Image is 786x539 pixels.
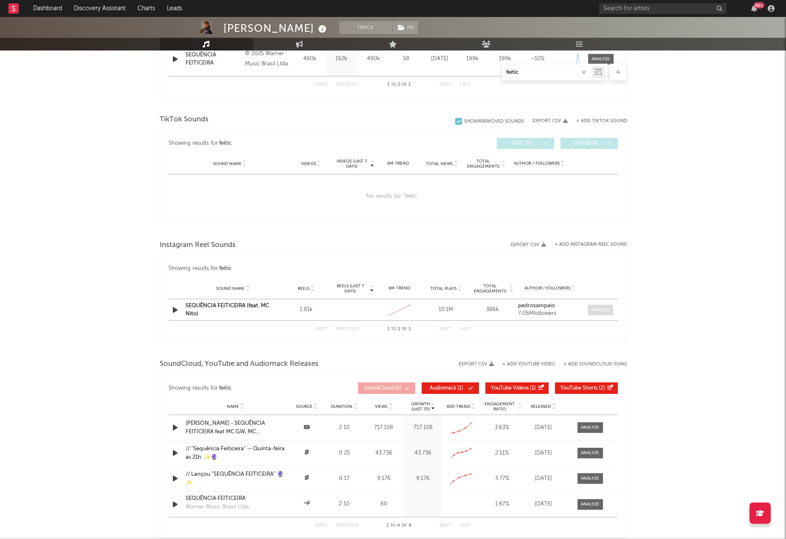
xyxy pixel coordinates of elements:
span: Sound Name [216,286,245,291]
button: (4) [393,21,418,34]
span: Reels (last 7 days) [332,284,369,294]
a: pedrosampaio [518,303,582,309]
div: [DATE] [527,449,561,458]
button: Next [439,523,451,528]
div: Showing results for [169,382,358,394]
div: 60 [365,500,402,508]
div: 162k [328,55,355,63]
div: Show 4 Removed Sounds [464,119,524,124]
a: SEQUÊNCIA FEITICEIRA [186,494,286,503]
span: Author / Followers [514,161,560,166]
div: [DATE] [527,424,561,432]
button: Last [460,523,471,528]
div: 9.176 [406,474,440,483]
span: Total Views [426,161,453,166]
div: ~ 10 % [524,55,552,63]
p: Growth [411,401,430,407]
button: Next [439,327,451,331]
div: Showing results for [169,264,618,274]
span: TikTok Sounds [160,115,208,125]
span: Released [531,404,551,409]
div: 0:17 [328,474,361,483]
div: 3.63 % [482,424,522,432]
span: ( 2 ) [561,386,605,391]
span: Sound Name [213,161,242,166]
span: Official ( 0 ) [566,141,605,146]
div: 43.736 [365,449,402,458]
div: 58 [392,55,421,63]
span: Instagram Reel Sounds [160,240,236,250]
input: Search for artists [599,3,727,14]
div: 717.108 [406,424,440,432]
div: 199k [491,55,519,63]
div: 1.67 % [482,500,522,508]
div: feitic [219,383,231,393]
span: 60D Trend [447,404,470,409]
button: + Add Instagram Reel Sound [555,242,627,247]
div: Showing results for [169,138,393,149]
span: Total Engagements [466,159,500,169]
button: 99+ [751,5,757,12]
span: UGC ( 0 ) [502,141,541,146]
div: 386k [471,306,514,314]
div: 7.05M followers [518,311,582,317]
button: First [316,82,328,87]
button: YouTube Videos(1) [485,382,549,394]
button: SoundCloud(0) [358,382,415,394]
span: to [391,83,396,87]
span: SoundCloud, YouTube and Audiomack Releases [160,359,318,369]
button: First [316,523,328,528]
button: Previous [336,327,359,331]
span: ( 1 ) [427,386,466,391]
div: 1 1 1 [376,80,423,90]
div: 1 1 1 [376,324,423,334]
span: Audiomack [430,386,456,391]
button: Export CSV [511,242,546,247]
div: 99 + [754,2,764,8]
span: Name [227,404,239,409]
span: ( 4 ) [392,21,418,34]
button: UGC(0) [497,138,554,149]
a: SEQUÊNCIA FEITICEIRA [186,51,241,67]
span: Engagement Ratio [482,401,517,412]
div: Warner Music Brasil Ltda. [186,503,250,511]
span: Views [375,404,387,409]
div: [DATE] [527,500,561,508]
button: Previous [336,82,359,87]
div: 43.736 [406,449,440,458]
span: Total Plays [430,286,456,291]
span: of [402,327,407,331]
button: + Add YouTube Video [502,362,555,367]
span: Author / Followers [524,286,570,291]
div: 2:10 [328,500,361,508]
div: feitic [219,264,231,274]
div: feitic [219,138,231,149]
div: 10.1M [425,306,467,314]
button: + Add TikTok Sound [568,119,627,124]
div: 9.176 [365,474,402,483]
button: Export CSV [532,118,568,124]
button: + Add SoundCloud Song [555,362,627,367]
div: No results for " feitic ". [169,174,618,219]
button: Audiomack(1) [422,382,479,394]
span: ( 0 ) [363,386,403,391]
p: (Last 7d) [411,407,430,412]
div: 1 4 4 [376,521,423,531]
div: 2:10 [328,424,361,432]
a: // Lançou “SEQUÊNCIA FEITICEIRA” 🔮✨ [186,470,286,487]
span: Source [296,404,313,409]
span: Duration [331,404,352,409]
div: 6M Trend [378,285,421,292]
div: [DATE] [527,474,561,483]
div: [PERSON_NAME] [223,21,329,35]
span: Reels [298,286,310,291]
a: // “Sequência Feiticeira” — Quinta-feira às 21h. ✨🔮 [186,445,286,461]
span: YouTube Shorts [561,386,597,391]
button: + Add SoundCloud Song [563,362,627,367]
button: First [316,327,328,331]
span: to [391,327,396,331]
button: Official(0) [561,138,618,149]
button: Export CSV [459,362,494,367]
span: YouTube Videos [491,386,529,391]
